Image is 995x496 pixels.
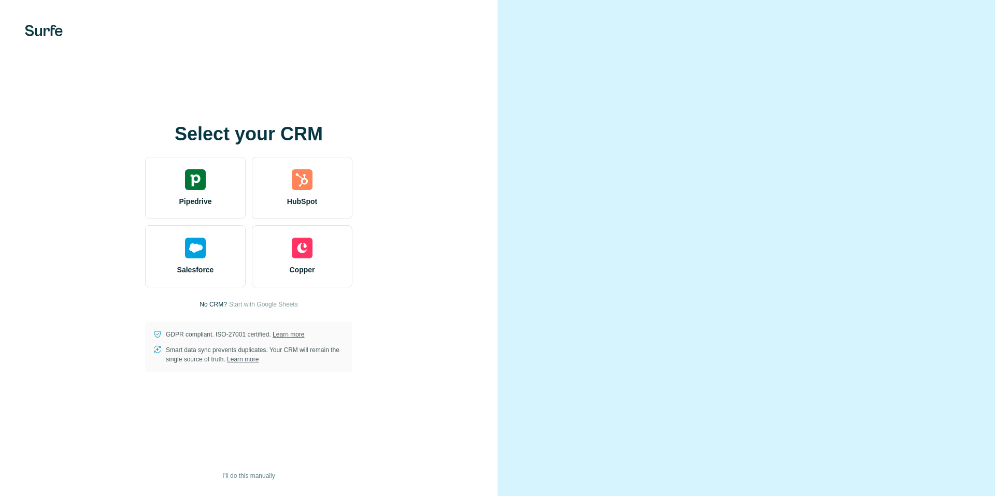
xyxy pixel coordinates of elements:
img: hubspot's logo [292,169,312,190]
a: Learn more [273,331,304,338]
button: I’ll do this manually [215,468,282,484]
img: Surfe's logo [25,25,63,36]
span: Pipedrive [179,196,211,207]
span: I’ll do this manually [222,471,275,480]
button: Start with Google Sheets [229,300,298,309]
h1: Select your CRM [145,124,352,144]
span: Copper [290,265,315,275]
a: Learn more [227,356,259,363]
span: Salesforce [177,265,214,275]
p: Smart data sync prevents duplicates. Your CRM will remain the single source of truth. [166,345,344,364]
img: salesforce's logo [185,238,206,258]
img: pipedrive's logo [185,169,206,190]
p: GDPR compliant. ISO-27001 certified. [166,330,304,339]
p: No CRM? [200,300,227,309]
span: HubSpot [287,196,317,207]
img: copper's logo [292,238,312,258]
